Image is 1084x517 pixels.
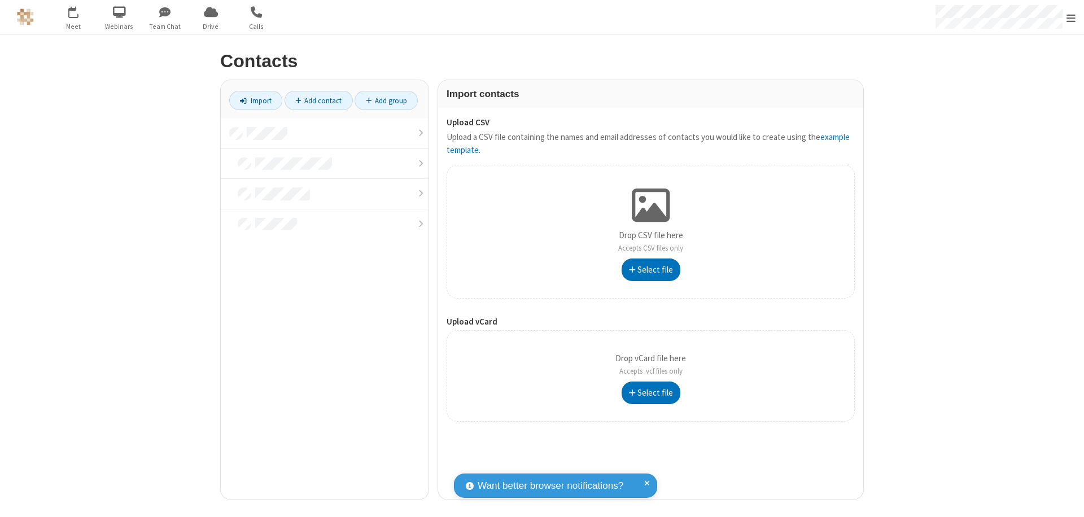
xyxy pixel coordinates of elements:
[285,91,353,110] a: Add contact
[76,6,84,15] div: 9
[229,91,282,110] a: Import
[53,21,95,32] span: Meet
[447,132,850,155] a: example template
[618,243,683,253] span: Accepts CSV files only
[618,229,683,255] p: Drop CSV file here
[447,131,855,156] p: Upload a CSV file containing the names and email addresses of contacts you would like to create u...
[447,316,855,328] label: Upload vCard
[447,89,855,99] h3: Import contacts
[478,479,623,493] span: Want better browser notifications?
[190,21,232,32] span: Drive
[220,51,864,71] h2: Contacts
[144,21,186,32] span: Team Chat
[98,21,141,32] span: Webinars
[619,366,683,376] span: Accepts .vcf files only
[355,91,418,110] a: Add group
[17,8,34,25] img: QA Selenium DO NOT DELETE OR CHANGE
[615,352,686,378] p: Drop vCard file here
[235,21,278,32] span: Calls
[622,382,680,404] button: Select file
[447,116,855,129] label: Upload CSV
[622,258,680,281] button: Select file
